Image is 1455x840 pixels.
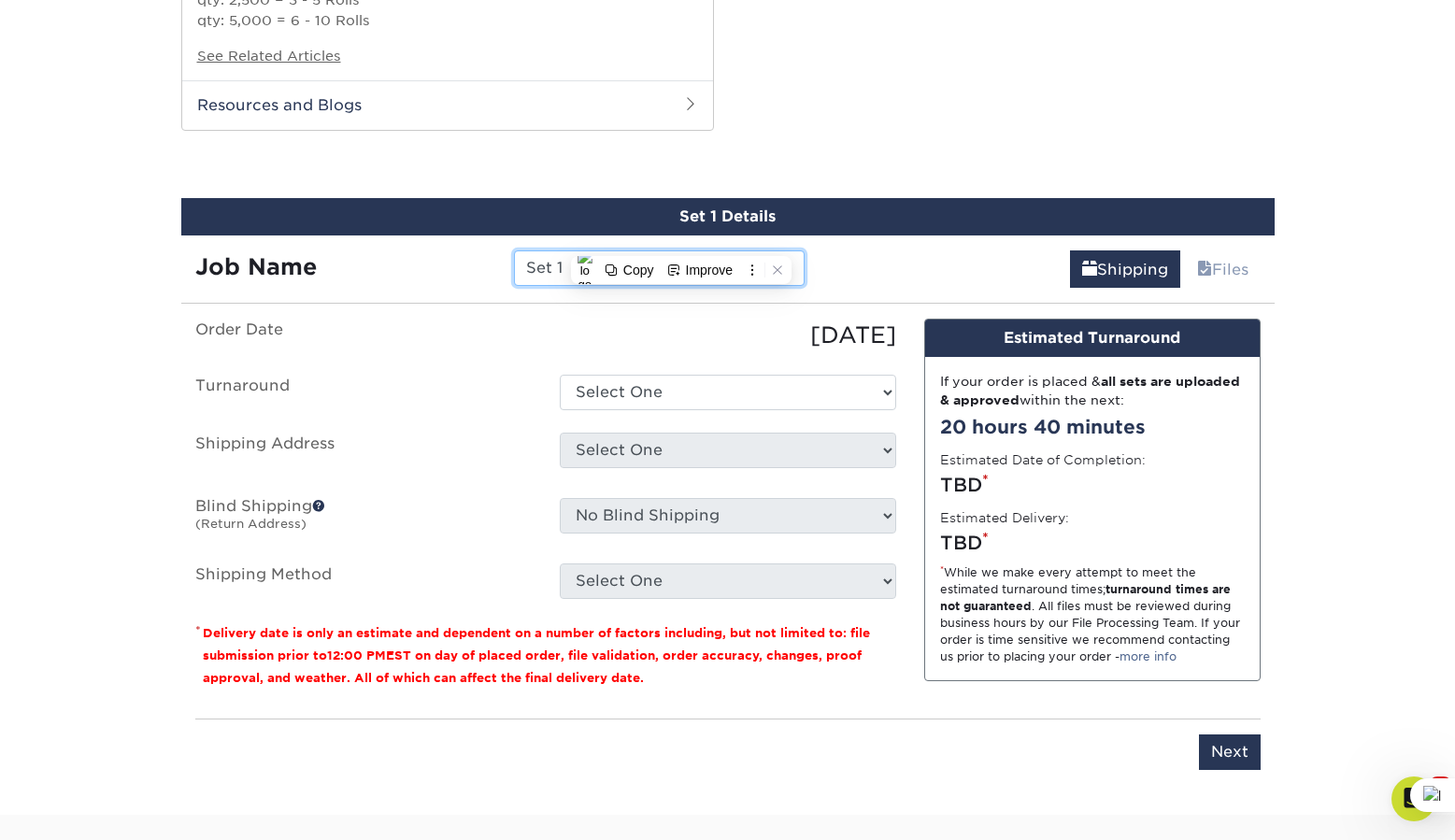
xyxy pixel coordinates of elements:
a: Shipping [1070,250,1180,288]
span: files [1197,261,1212,278]
label: Blind Shipping [181,498,546,541]
span: 10 [1430,776,1451,791]
label: Shipping Address [181,433,546,476]
div: Estimated Turnaround [925,320,1260,357]
div: TBD [940,471,1245,499]
a: Files [1185,250,1261,288]
label: Estimated Date of Completion: [940,450,1146,469]
span: shipping [1082,261,1097,278]
strong: Job Name [195,253,317,280]
div: While we make every attempt to meet the estimated turnaround times; . All files must be reviewed ... [940,564,1245,665]
div: TBD [940,529,1245,557]
span: 12:00 PM [327,648,386,662]
a: See Related Articles [197,48,341,64]
strong: all sets are uploaded & approved [940,374,1240,407]
label: Estimated Delivery: [940,508,1069,527]
small: Delivery date is only an estimate and dependent on a number of factors including, but not limited... [203,626,870,685]
div: Set 1 Details [181,198,1275,235]
label: Shipping Method [181,563,546,599]
div: [DATE] [546,319,910,352]
input: Enter a job name [514,250,805,286]
label: Order Date [181,319,546,352]
input: Next [1199,734,1261,770]
small: (Return Address) [195,517,307,531]
div: If your order is placed & within the next: [940,372,1245,410]
h2: Resources and Blogs [182,80,713,129]
div: 20 hours 40 minutes [940,413,1245,441]
label: Turnaround [181,375,546,410]
a: more info [1120,649,1177,663]
iframe: Intercom live chat [1391,776,1436,821]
